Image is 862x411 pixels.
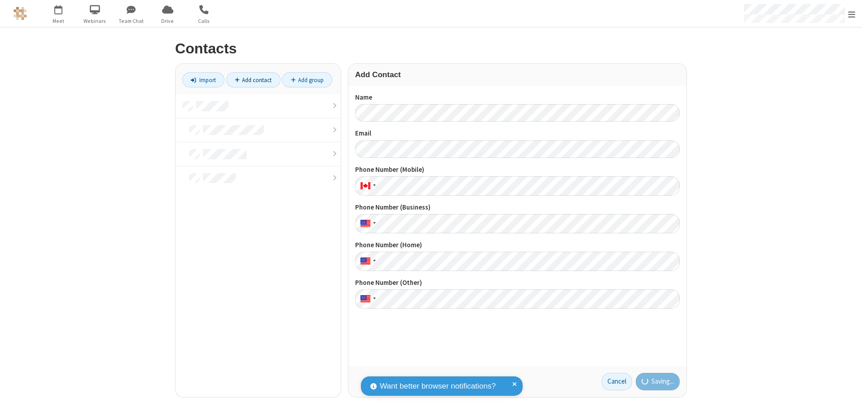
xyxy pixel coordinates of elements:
[355,202,680,213] label: Phone Number (Business)
[602,373,632,391] a: Cancel
[226,72,281,87] a: Add contact
[355,278,680,288] label: Phone Number (Other)
[355,128,680,139] label: Email
[651,376,674,387] span: Saving...
[42,17,75,25] span: Meet
[355,289,378,309] div: United States: + 1
[355,252,378,271] div: United States: + 1
[355,176,378,196] div: Canada: + 1
[380,380,496,392] span: Want better browser notifications?
[78,17,112,25] span: Webinars
[151,17,185,25] span: Drive
[182,72,224,87] a: Import
[114,17,148,25] span: Team Chat
[175,41,687,57] h2: Contacts
[636,373,680,391] button: Saving...
[13,7,27,20] img: QA Selenium DO NOT DELETE OR CHANGE
[840,388,855,405] iframe: Chat
[187,17,221,25] span: Calls
[355,214,378,233] div: United States: + 1
[355,240,680,250] label: Phone Number (Home)
[355,92,680,103] label: Name
[355,70,680,79] h3: Add Contact
[282,72,332,87] a: Add group
[355,165,680,175] label: Phone Number (Mobile)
